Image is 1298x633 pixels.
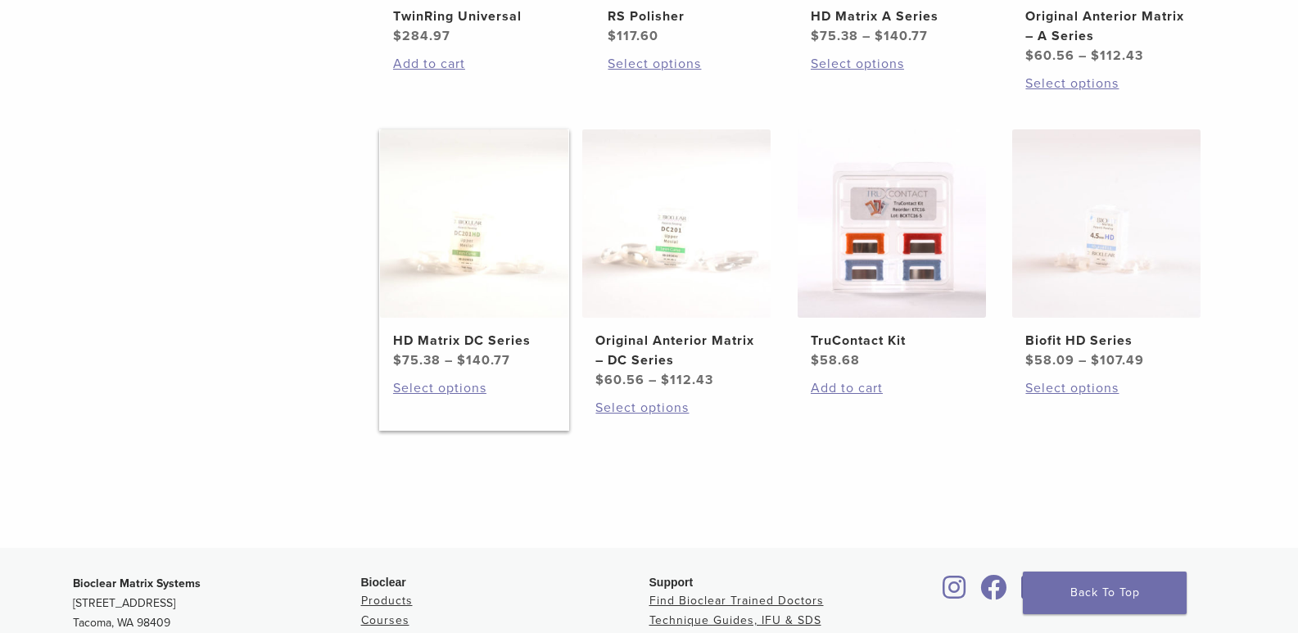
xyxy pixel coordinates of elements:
bdi: 75.38 [811,28,858,44]
bdi: 60.56 [595,372,644,388]
img: TruContact Kit [798,129,986,318]
span: $ [661,372,670,388]
h2: TwinRing Universal [393,7,555,26]
a: TruContact KitTruContact Kit $58.68 [797,129,988,370]
span: – [862,28,871,44]
span: Support [649,576,694,589]
a: Bioclear [938,585,972,601]
span: Bioclear [361,576,406,589]
span: $ [1025,352,1034,368]
bdi: 58.68 [811,352,860,368]
bdi: 117.60 [608,28,658,44]
span: – [649,372,657,388]
a: Biofit HD SeriesBiofit HD Series [1011,129,1202,370]
a: Select options for “Original Anterior Matrix - DC Series” [595,398,758,418]
span: $ [811,28,820,44]
a: Select options for “RS Polisher” [608,54,770,74]
h2: Biofit HD Series [1025,331,1187,350]
span: $ [393,28,402,44]
span: $ [1091,352,1100,368]
span: $ [811,352,820,368]
h2: RS Polisher [608,7,770,26]
a: Select options for “HD Matrix A Series” [811,54,973,74]
a: Bioclear [1016,585,1051,601]
span: $ [1091,47,1100,64]
a: Courses [361,613,409,627]
span: – [445,352,453,368]
bdi: 112.43 [1091,47,1143,64]
span: $ [457,352,466,368]
img: HD Matrix DC Series [380,129,568,318]
bdi: 75.38 [393,352,441,368]
span: $ [875,28,884,44]
a: Select options for “Original Anterior Matrix - A Series” [1025,74,1187,93]
bdi: 112.43 [661,372,713,388]
h2: TruContact Kit [811,331,973,350]
bdi: 140.77 [875,28,928,44]
bdi: 140.77 [457,352,510,368]
a: HD Matrix DC SeriesHD Matrix DC Series [379,129,570,370]
h2: HD Matrix A Series [811,7,973,26]
a: Add to cart: “TruContact Kit” [811,378,973,398]
bdi: 60.56 [1025,47,1074,64]
h2: HD Matrix DC Series [393,331,555,350]
h2: Original Anterior Matrix – DC Series [595,331,758,370]
span: $ [608,28,617,44]
span: $ [1025,47,1034,64]
span: $ [393,352,402,368]
img: Biofit HD Series [1012,129,1201,318]
bdi: 284.97 [393,28,450,44]
span: $ [595,372,604,388]
bdi: 107.49 [1091,352,1144,368]
a: Back To Top [1023,572,1187,614]
img: Original Anterior Matrix - DC Series [582,129,771,318]
a: Select options for “HD Matrix DC Series” [393,378,555,398]
span: – [1079,47,1087,64]
a: Add to cart: “TwinRing Universal” [393,54,555,74]
a: Find Bioclear Trained Doctors [649,594,824,608]
a: Technique Guides, IFU & SDS [649,613,821,627]
span: – [1079,352,1087,368]
a: Bioclear [975,585,1013,601]
bdi: 58.09 [1025,352,1074,368]
h2: Original Anterior Matrix – A Series [1025,7,1187,46]
strong: Bioclear Matrix Systems [73,576,201,590]
a: Select options for “Biofit HD Series” [1025,378,1187,398]
a: Original Anterior Matrix - DC SeriesOriginal Anterior Matrix – DC Series [581,129,772,390]
a: Products [361,594,413,608]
